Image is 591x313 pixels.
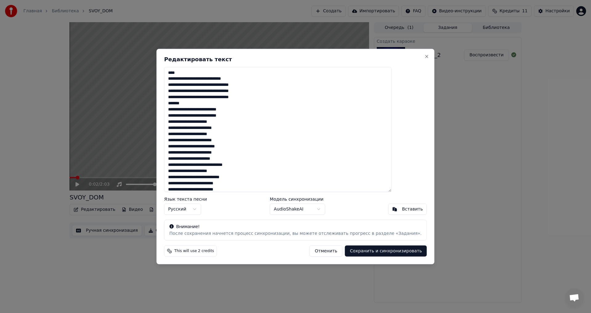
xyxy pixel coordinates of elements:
[345,246,427,257] button: Сохранить и синхронизировать
[310,246,343,257] button: Отменить
[174,249,214,254] span: This will use 2 credits
[169,224,421,230] div: Внимание!
[388,204,427,215] button: Вставить
[270,197,325,201] label: Модель синхронизации
[164,197,207,201] label: Язык текста песни
[164,56,427,62] h2: Редактировать текст
[169,231,421,237] div: После сохранения начнется процесс синхронизации, вы можете отслеживать прогресс в разделе «Задания».
[402,206,423,212] div: Вставить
